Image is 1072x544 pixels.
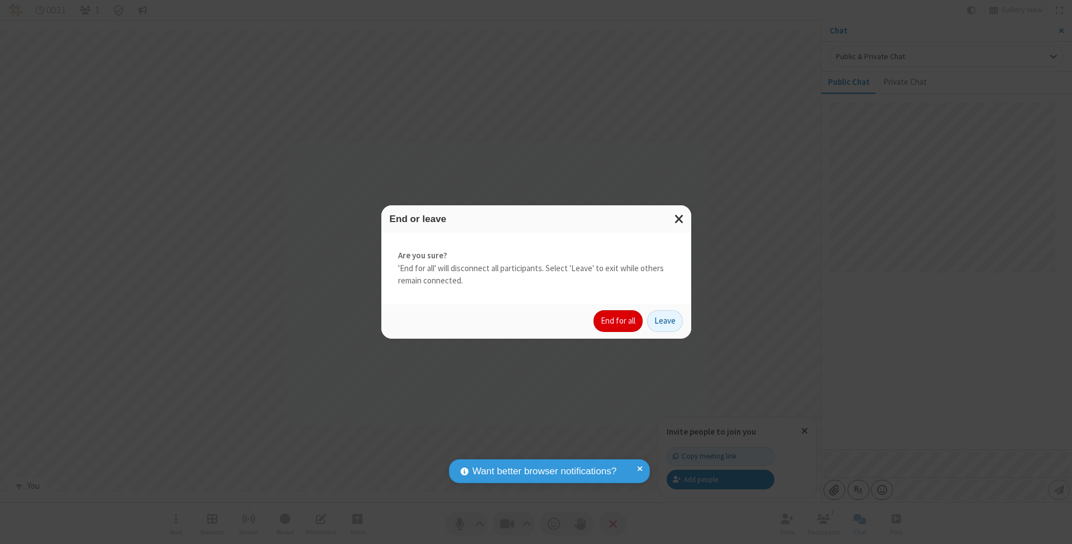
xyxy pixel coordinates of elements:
[668,205,691,233] button: Close modal
[647,310,683,333] button: Leave
[390,214,683,224] h3: End or leave
[398,249,674,262] strong: Are you sure?
[381,233,691,304] div: 'End for all' will disconnect all participants. Select 'Leave' to exit while others remain connec...
[594,310,643,333] button: End for all
[472,464,616,479] span: Want better browser notifications?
